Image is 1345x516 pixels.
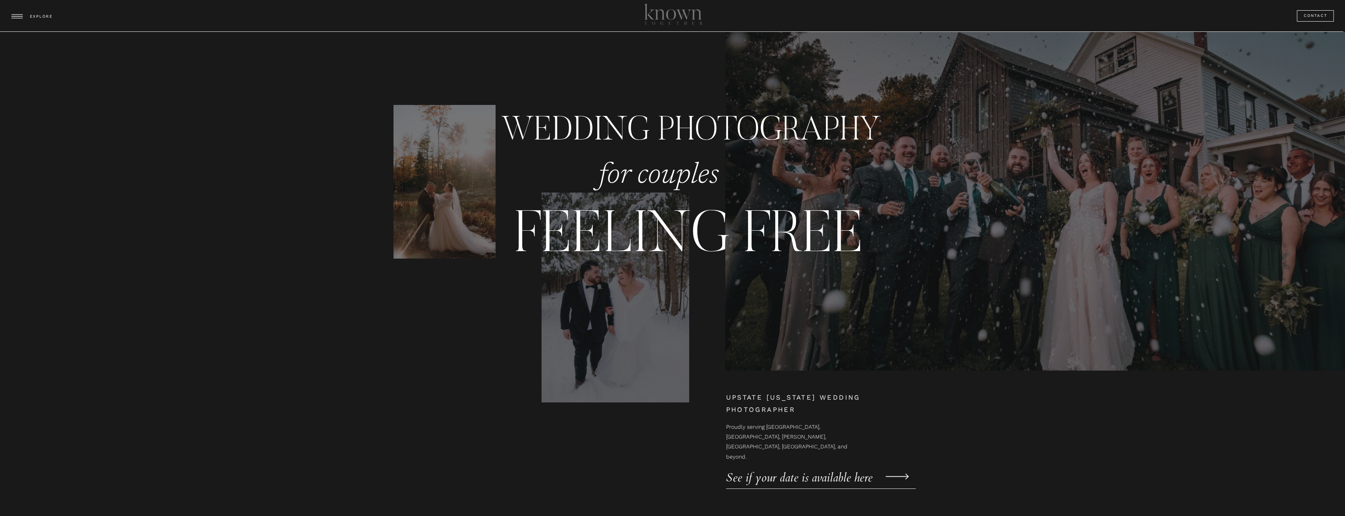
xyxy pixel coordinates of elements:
h2: Proudly serving [GEOGRAPHIC_DATA], [GEOGRAPHIC_DATA], [PERSON_NAME], [GEOGRAPHIC_DATA], [GEOGRAPH... [726,422,849,444]
h3: EXPLORE [30,13,54,20]
a: See if your date is available here [726,467,889,479]
h2: for couples [598,158,721,197]
h3: FEELING FREE [468,197,910,253]
a: Contact [1304,12,1328,20]
h2: WEDDING PHOTOGRAPHY [501,108,889,151]
h1: Upstate [US_STATE] Wedding Photographer [726,391,897,415]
